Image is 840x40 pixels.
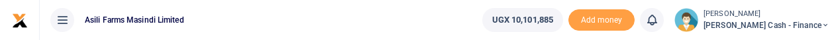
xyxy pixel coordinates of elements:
span: Asili Farms Masindi Limited [79,14,189,26]
a: Add money [568,14,635,24]
span: [PERSON_NAME] Cash - Finance [704,19,829,31]
li: Wallet ballance [477,8,568,32]
a: profile-user [PERSON_NAME] [PERSON_NAME] Cash - Finance [674,8,829,32]
span: Add money [568,9,635,31]
span: UGX 10,101,885 [492,13,553,27]
img: logo-small [12,13,28,29]
small: [PERSON_NAME] [704,9,829,20]
a: UGX 10,101,885 [482,8,563,32]
img: profile-user [674,8,698,32]
li: Toup your wallet [568,9,635,31]
a: logo-small logo-large logo-large [12,15,28,25]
